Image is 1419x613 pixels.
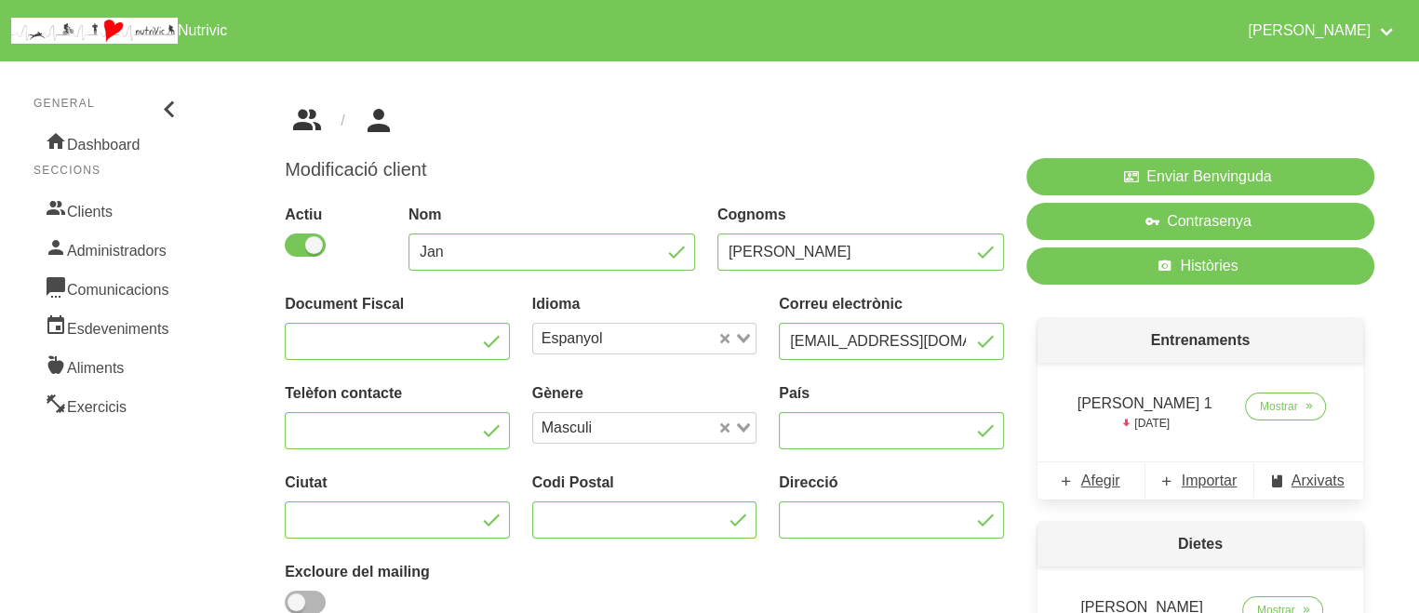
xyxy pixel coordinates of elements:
a: Exercicis [33,385,184,424]
input: Search for option [598,417,716,439]
a: Importar [1145,462,1254,500]
a: Administradors [33,229,184,268]
label: Idioma [532,293,757,315]
span: Mostrar [1260,398,1298,415]
label: Cognoms [717,204,1004,226]
span: Espanyol [537,327,608,350]
label: Nom [408,204,695,226]
a: Esdeveniments [33,307,184,346]
a: Dashboard [33,123,184,162]
div: Search for option [532,412,757,444]
label: País [779,382,1004,405]
a: Mostrar [1245,393,1326,420]
label: Excloure del mailing [285,561,510,583]
span: Masculi [537,417,596,439]
label: Document Fiscal [285,293,510,315]
a: Arxivats [1254,462,1363,500]
p: Dietes [1037,522,1363,566]
label: Gènere [532,382,757,405]
span: Afegir [1081,470,1120,492]
label: Correu electrònic [779,293,1004,315]
span: Enviar Benvinguda [1146,166,1271,188]
a: Clients [33,190,184,229]
span: Arxivats [1292,470,1345,492]
td: [PERSON_NAME] 1 [1060,385,1230,439]
a: [PERSON_NAME] [1237,7,1408,54]
a: Afegir [1037,462,1146,500]
nav: breadcrumbs [285,106,1374,136]
div: Search for option [532,323,757,354]
a: Aliments [33,346,184,385]
span: Històries [1180,255,1238,277]
button: Contrasenya [1026,203,1374,240]
label: Telèfon contacte [285,382,510,405]
label: Ciutat [285,472,510,494]
button: Enviar Benvinguda [1026,158,1374,195]
button: Clear Selected [720,332,730,346]
p: Entrenaments [1037,318,1363,363]
a: Comunicacions [33,268,184,307]
span: Importar [1182,470,1238,492]
label: Codi Postal [532,472,757,494]
label: Actiu [285,204,386,226]
span: Contrasenya [1167,210,1252,233]
button: Clear Selected [720,421,730,435]
img: company_logo [11,18,178,44]
h1: Modificació client [285,158,1004,181]
p: General [33,95,184,112]
input: Search for option [609,327,716,350]
a: Històries [1026,247,1374,285]
label: Direcció [779,472,1004,494]
p: Seccions [33,162,184,179]
p: [DATE] [1071,415,1219,432]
